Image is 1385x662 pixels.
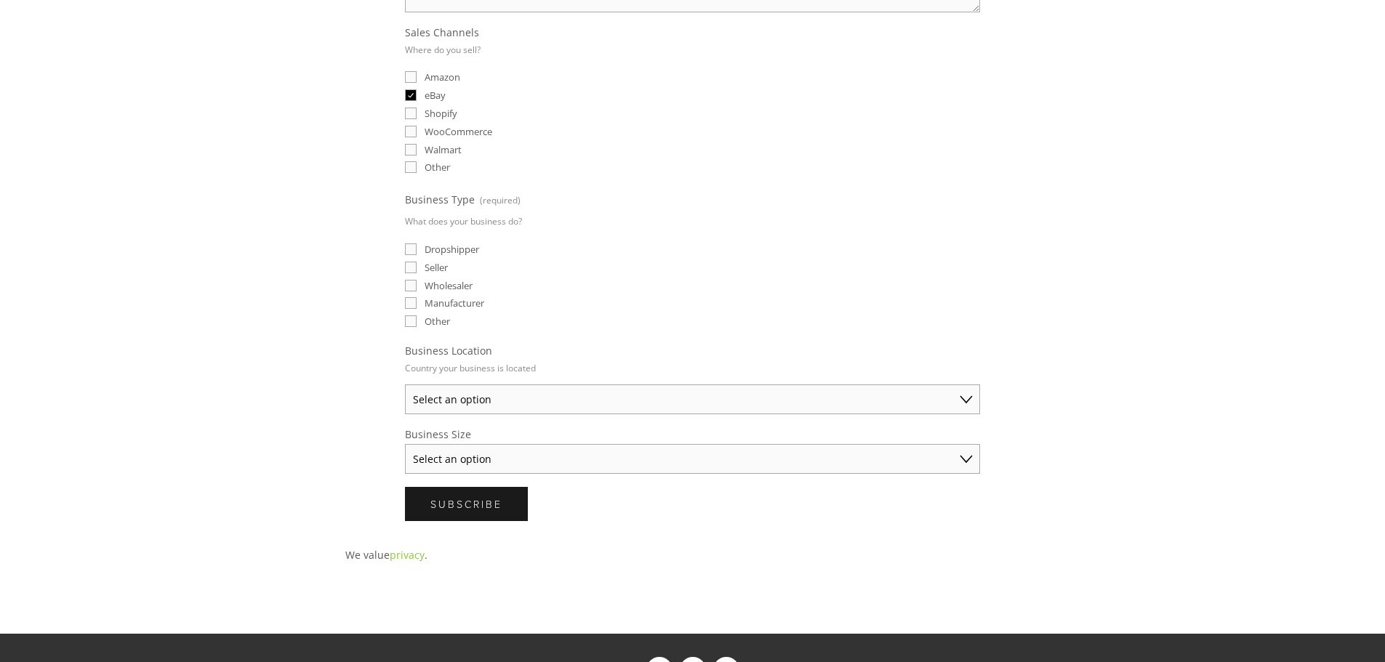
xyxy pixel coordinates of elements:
input: Manufacturer [405,297,417,309]
span: (required) [480,190,521,211]
select: Business Location [405,384,980,414]
select: Business Size [405,444,980,474]
p: Where do you sell? [405,39,481,60]
input: Other [405,315,417,327]
input: Seller [405,262,417,273]
input: Amazon [405,71,417,83]
input: Dropshipper [405,243,417,255]
span: Business Type [405,193,475,206]
input: Wholesaler [405,280,417,291]
span: Other [425,161,450,174]
input: eBay [405,89,417,101]
span: Wholesaler [425,279,473,292]
span: Amazon [425,70,460,84]
span: Other [425,315,450,328]
p: Country your business is located [405,358,536,379]
span: Shopify [425,107,457,120]
button: SubscribeSubscribe [405,487,528,521]
span: Sales Channels [405,25,479,39]
input: Other [405,161,417,173]
input: Shopify [405,108,417,119]
span: eBay [425,89,446,102]
span: Seller [425,261,448,274]
span: Manufacturer [425,296,484,310]
span: WooCommerce [425,125,492,138]
span: Walmart [425,143,462,156]
span: Business Location [405,344,492,358]
span: Business Size [405,427,471,441]
input: Walmart [405,144,417,156]
input: WooCommerce [405,126,417,137]
a: privacy [390,548,425,562]
p: We value . [345,546,1040,564]
span: Subscribe [430,497,502,511]
p: What does your business do? [405,211,522,232]
span: Dropshipper [425,243,479,256]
